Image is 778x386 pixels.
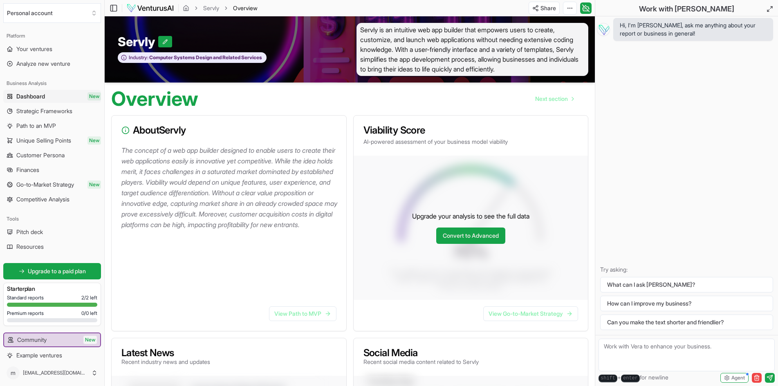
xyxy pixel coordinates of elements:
button: Share [529,2,560,15]
span: Your ventures [16,45,52,53]
span: Path to an MVP [16,122,56,130]
p: The concept of a web app builder designed to enable users to create their web applications easily... [121,145,340,230]
span: Customer Persona [16,151,65,159]
img: logo [126,3,174,13]
img: Vera [597,23,610,36]
a: DashboardNew [3,90,101,103]
button: Industry:Computer Systems Design and Related Services [118,52,267,63]
a: Strategic Frameworks [3,105,101,118]
h3: Starter plan [7,285,97,293]
a: View Go-to-Market Strategy [483,306,578,321]
button: m[EMAIL_ADDRESS][DOMAIN_NAME] [3,363,101,383]
span: Finances [16,166,39,174]
span: New [87,136,101,145]
h3: Viability Score [363,125,578,135]
span: [EMAIL_ADDRESS][DOMAIN_NAME] [23,370,88,376]
button: How can I improve my business? [600,296,773,311]
button: Select an organization [3,3,101,23]
span: Upgrade to a paid plan [28,267,86,275]
a: Customer Persona [3,149,101,162]
div: Tools [3,212,101,225]
span: Community [17,336,47,344]
div: Business Analysis [3,77,101,90]
span: New [87,181,101,189]
span: New [83,336,97,344]
span: 2 / 2 left [81,295,97,301]
span: Servly [118,34,158,49]
h1: Overview [111,89,198,109]
a: Finances [3,163,101,176]
a: Convert to Advanced [436,228,505,244]
span: Go-to-Market Strategy [16,181,74,189]
a: Analyze new venture [3,57,101,70]
p: Recent industry news and updates [121,358,210,366]
a: Go-to-Market StrategyNew [3,178,101,191]
span: Agent [731,375,745,381]
p: Recent social media content related to Servly [363,358,479,366]
span: Standard reports [7,295,44,301]
nav: breadcrumb [183,4,258,12]
span: Analyze new venture [16,60,70,68]
span: + for newline [599,373,668,382]
button: Can you make the text shorter and friendlier? [600,315,773,330]
a: Go to next page [529,91,580,107]
span: Share [540,4,556,12]
h3: Social Media [363,348,479,358]
span: Hi, I'm [PERSON_NAME], ask me anything about your report or business in general! [620,21,767,38]
a: Pitch deck [3,225,101,239]
a: CommunityNew [4,333,100,346]
a: Unique Selling PointsNew [3,134,101,147]
span: Premium reports [7,310,44,317]
span: Servly is an intuitive web app builder that empowers users to create, customize, and launch web a... [356,23,589,76]
kbd: enter [621,375,640,382]
p: Try asking: [600,266,773,274]
a: Resources [3,240,101,253]
span: Overview [233,4,258,12]
p: AI-powered assessment of your business model viability [363,138,578,146]
a: Servly [203,4,219,12]
a: Path to an MVP [3,119,101,132]
p: Upgrade your analysis to see the full data [412,211,529,221]
span: m [7,366,20,379]
span: Unique Selling Points [16,136,71,145]
button: Agent [720,373,749,383]
div: Platform [3,29,101,42]
button: What can I ask [PERSON_NAME]? [600,277,773,292]
span: Strategic Frameworks [16,107,72,115]
span: Resources [16,243,44,251]
a: View Path to MVP [269,306,336,321]
h2: Work with [PERSON_NAME] [639,3,734,15]
span: New [87,92,101,100]
span: 0 / 0 left [81,310,97,317]
h3: Latest News [121,348,210,358]
h3: About Servly [121,125,336,135]
span: Industry: [129,54,148,61]
span: Computer Systems Design and Related Services [148,54,262,61]
span: Pitch deck [16,228,43,236]
kbd: shift [599,375,617,382]
a: Your ventures [3,42,101,56]
a: Example ventures [3,349,101,362]
span: Example ventures [16,351,62,359]
a: Upgrade to a paid plan [3,263,101,279]
a: Competitive Analysis [3,193,101,206]
span: Next section [535,95,568,103]
span: Dashboard [16,92,45,100]
span: Competitive Analysis [16,195,70,203]
nav: pagination [529,91,580,107]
